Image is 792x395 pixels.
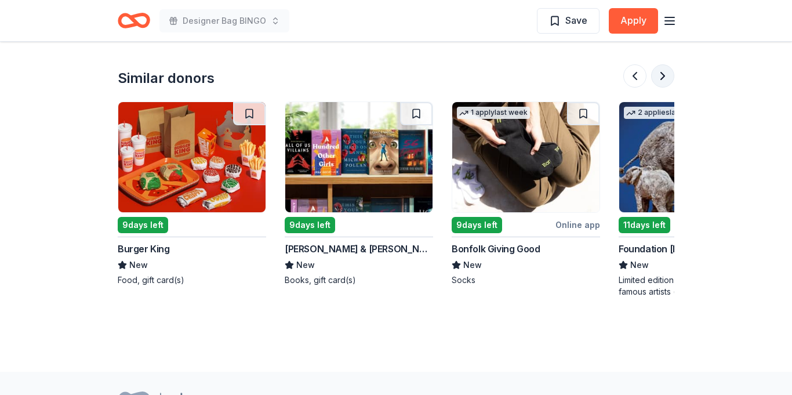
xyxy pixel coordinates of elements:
[452,242,540,256] div: Bonfolk Giving Good
[452,274,600,286] div: Socks
[452,217,502,233] div: 9 days left
[285,242,433,256] div: [PERSON_NAME] & [PERSON_NAME]
[129,258,148,272] span: New
[183,14,266,28] span: Designer Bag BINGO
[619,102,767,298] a: Image for Foundation Michelangelo2 applieslast week11days leftOnline app•QuickFoundation [PERSON_...
[555,218,600,232] div: Online app
[118,7,150,34] a: Home
[619,102,766,212] img: Image for Foundation Michelangelo
[619,217,670,233] div: 11 days left
[118,274,266,286] div: Food, gift card(s)
[159,9,289,32] button: Designer Bag BINGO
[463,258,482,272] span: New
[452,102,600,212] img: Image for Bonfolk Giving Good
[457,107,530,119] div: 1 apply last week
[565,13,587,28] span: Save
[118,242,170,256] div: Burger King
[609,8,658,34] button: Apply
[296,258,315,272] span: New
[285,102,433,286] a: Image for Barnes & Noble9days left[PERSON_NAME] & [PERSON_NAME]NewBooks, gift card(s)
[619,274,767,298] div: Limited edition bronze sculptures by famous artists (valued between $2k to $7k; proceeds will spl...
[285,274,433,286] div: Books, gift card(s)
[452,102,600,286] a: Image for Bonfolk Giving Good1 applylast week9days leftOnline appBonfolk Giving GoodNewSocks
[285,217,335,233] div: 9 days left
[118,217,168,233] div: 9 days left
[118,102,266,286] a: Image for Burger King9days leftBurger KingNewFood, gift card(s)
[118,69,215,88] div: Similar donors
[630,258,649,272] span: New
[285,102,433,212] img: Image for Barnes & Noble
[537,8,600,34] button: Save
[619,242,743,256] div: Foundation [PERSON_NAME]
[118,102,266,212] img: Image for Burger King
[624,107,705,119] div: 2 applies last week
